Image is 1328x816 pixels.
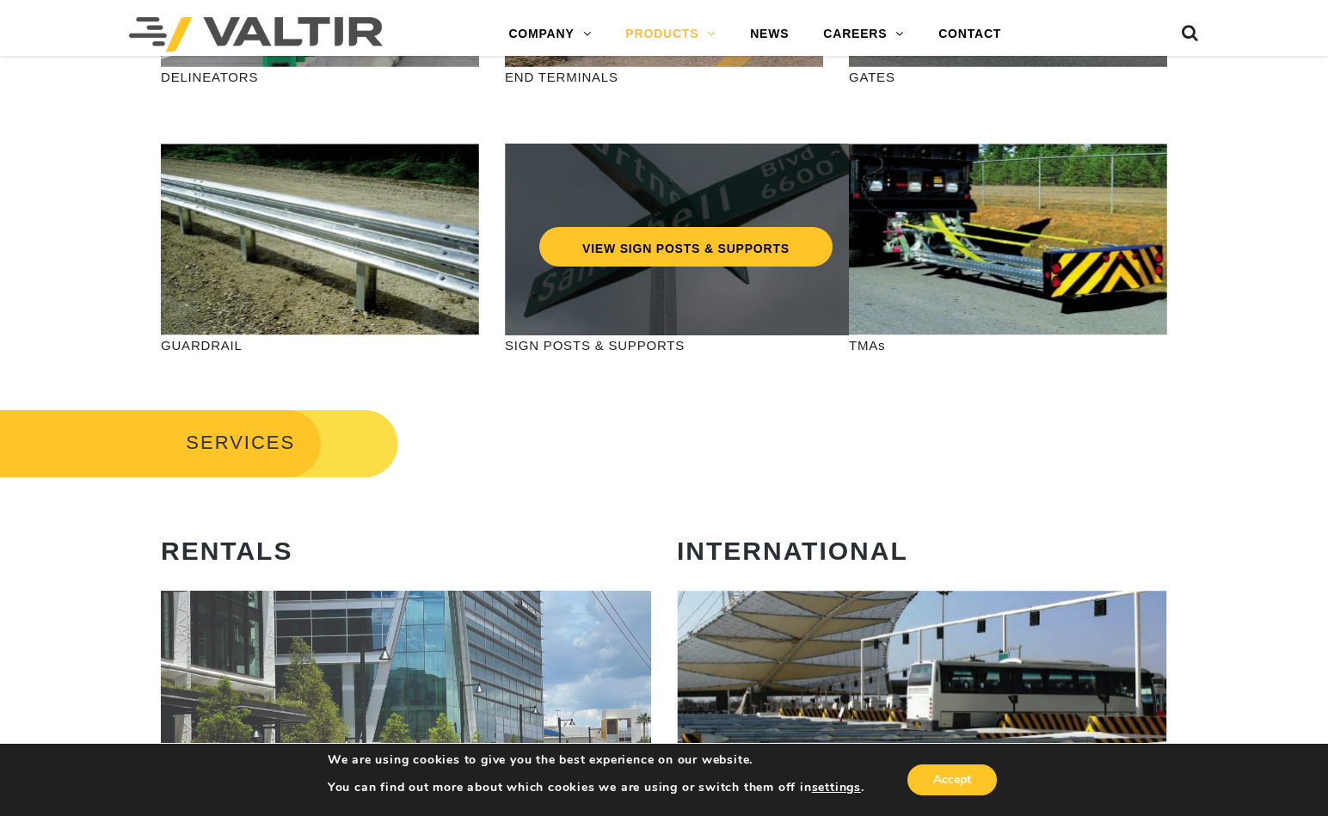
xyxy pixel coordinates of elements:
[539,227,833,267] a: VIEW SIGN POSTS & SUPPORTS
[608,17,733,52] a: PRODUCTS
[505,335,823,355] p: SIGN POSTS & SUPPORTS
[129,17,383,52] img: Valtir
[491,17,608,52] a: COMPANY
[677,537,908,565] strong: INTERNATIONAL
[328,752,864,768] p: We are using cookies to give you the best experience on our website.
[849,335,1167,355] p: TMAs
[733,17,806,52] a: NEWS
[849,67,1167,87] p: GATES
[806,17,921,52] a: CAREERS
[921,17,1018,52] a: CONTACT
[328,780,864,795] p: You can find out more about which cookies we are using or switch them off in .
[907,764,997,795] button: Accept
[505,67,823,87] p: END TERMINALS
[812,780,861,795] button: settings
[161,67,479,87] p: DELINEATORS
[161,537,292,565] strong: RENTALS
[161,335,479,355] p: GUARDRAIL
